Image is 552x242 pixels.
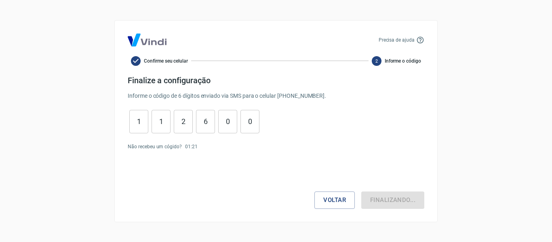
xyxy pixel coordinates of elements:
[144,57,188,65] span: Confirme seu celular
[385,57,421,65] span: Informe o código
[128,76,424,85] h4: Finalize a configuração
[375,58,378,63] text: 2
[314,191,355,208] button: Voltar
[128,92,424,100] p: Informe o código de 6 dígitos enviado via SMS para o celular [PHONE_NUMBER] .
[185,143,198,150] p: 01 : 21
[128,34,166,46] img: Logo Vind
[128,143,182,150] p: Não recebeu um cógido?
[379,36,415,44] p: Precisa de ajuda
